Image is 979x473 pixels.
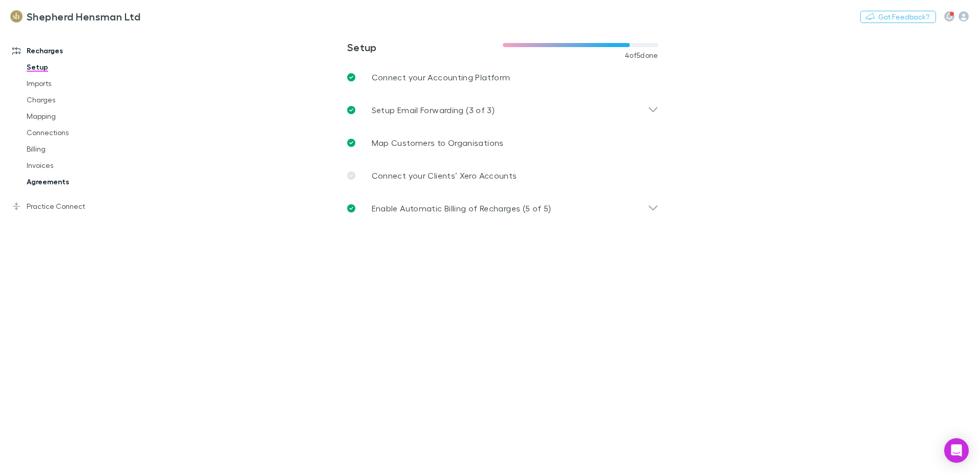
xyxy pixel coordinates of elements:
div: Enable Automatic Billing of Recharges (5 of 5) [339,192,667,225]
button: Got Feedback? [860,11,936,23]
p: Map Customers to Organisations [372,137,504,149]
a: Connect your Accounting Platform [339,61,667,94]
a: Agreements [16,174,138,190]
span: 4 of 5 done [625,51,658,59]
a: Invoices [16,157,138,174]
p: Connect your Accounting Platform [372,71,510,83]
a: Mapping [16,108,138,124]
h3: Setup [347,41,503,53]
a: Shepherd Hensman Ltd [4,4,146,29]
a: Connections [16,124,138,141]
div: Setup Email Forwarding (3 of 3) [339,94,667,126]
a: Recharges [2,42,138,59]
a: Charges [16,92,138,108]
a: Imports [16,75,138,92]
h3: Shepherd Hensman Ltd [27,10,140,23]
p: Connect your Clients’ Xero Accounts [372,169,517,182]
img: Shepherd Hensman Ltd's Logo [10,10,23,23]
a: Connect your Clients’ Xero Accounts [339,159,667,192]
a: Map Customers to Organisations [339,126,667,159]
a: Billing [16,141,138,157]
p: Setup Email Forwarding (3 of 3) [372,104,495,116]
div: Open Intercom Messenger [944,438,969,463]
a: Practice Connect [2,198,138,214]
a: Setup [16,59,138,75]
p: Enable Automatic Billing of Recharges (5 of 5) [372,202,551,214]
